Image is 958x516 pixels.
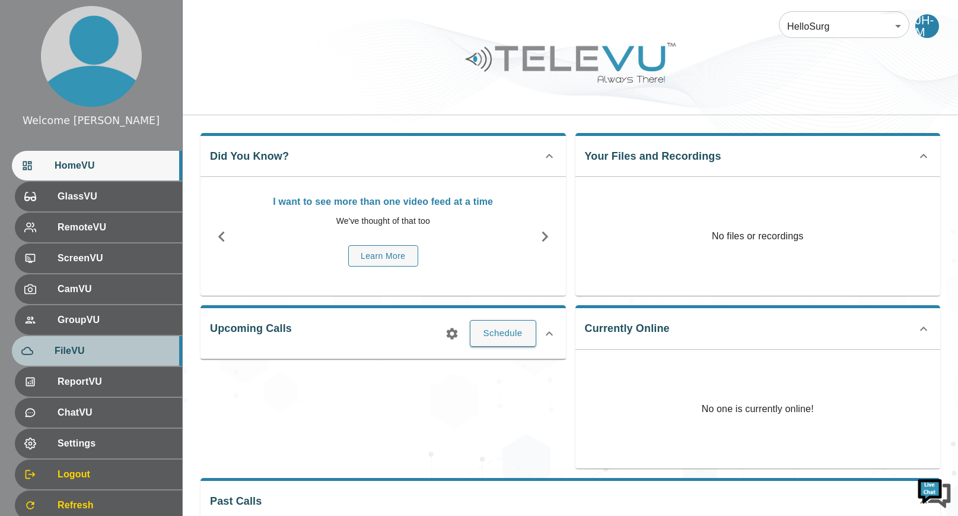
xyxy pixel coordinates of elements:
[470,320,536,346] button: Schedule
[58,282,173,296] span: CamVU
[15,213,182,242] div: RemoteVU
[23,113,160,128] div: Welcome [PERSON_NAME]
[15,429,182,458] div: Settings
[58,436,173,451] span: Settings
[12,151,182,181] div: HomeVU
[6,324,226,366] textarea: Type your message and hit 'Enter'
[58,375,173,389] span: ReportVU
[15,305,182,335] div: GroupVU
[15,367,182,397] div: ReportVU
[69,150,164,270] span: We're online!
[58,189,173,204] span: GlassVU
[916,474,952,510] img: Chat Widget
[12,336,182,366] div: FileVU
[15,274,182,304] div: CamVU
[15,460,182,489] div: Logout
[20,55,50,85] img: d_736959983_company_1615157101543_736959983
[702,350,814,468] p: No one is currently online!
[915,14,939,38] div: JH-M
[58,313,173,327] span: GroupVU
[249,215,518,227] p: We've thought of that too
[15,243,182,273] div: ScreenVU
[62,62,199,78] div: Chat with us now
[58,220,173,235] span: RemoteVU
[464,38,677,87] img: Logo
[55,344,173,358] span: FileVU
[195,6,223,34] div: Minimize live chat window
[15,182,182,211] div: GlassVU
[15,398,182,428] div: ChatVU
[58,498,173,512] span: Refresh
[249,195,518,209] p: I want to see more than one video feed at a time
[348,245,418,267] button: Learn More
[779,10,909,43] div: HelloSurg
[58,406,173,420] span: ChatVU
[58,467,173,482] span: Logout
[55,159,173,173] span: HomeVU
[575,177,941,296] p: No files or recordings
[41,6,142,107] img: profile.png
[58,251,173,265] span: ScreenVU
